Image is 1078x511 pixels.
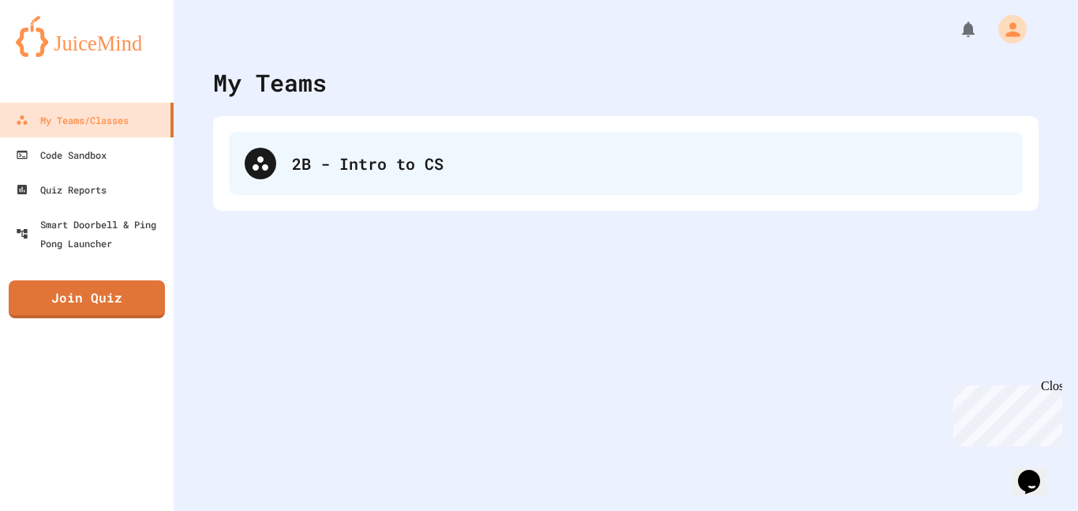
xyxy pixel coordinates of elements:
div: Quiz Reports [16,180,107,199]
div: Chat with us now!Close [6,6,109,100]
img: logo-orange.svg [16,16,158,57]
iframe: chat widget [947,379,1062,446]
div: Code Sandbox [16,145,107,164]
a: Join Quiz [9,280,165,318]
div: My Notifications [930,16,982,43]
div: Smart Doorbell & Ping Pong Launcher [16,215,167,253]
div: My Teams [213,65,327,100]
iframe: chat widget [1012,448,1062,495]
div: My Account [982,11,1031,47]
div: 2B - Intro to CS [229,132,1023,195]
div: My Teams/Classes [16,111,129,130]
div: 2B - Intro to CS [292,152,1007,175]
